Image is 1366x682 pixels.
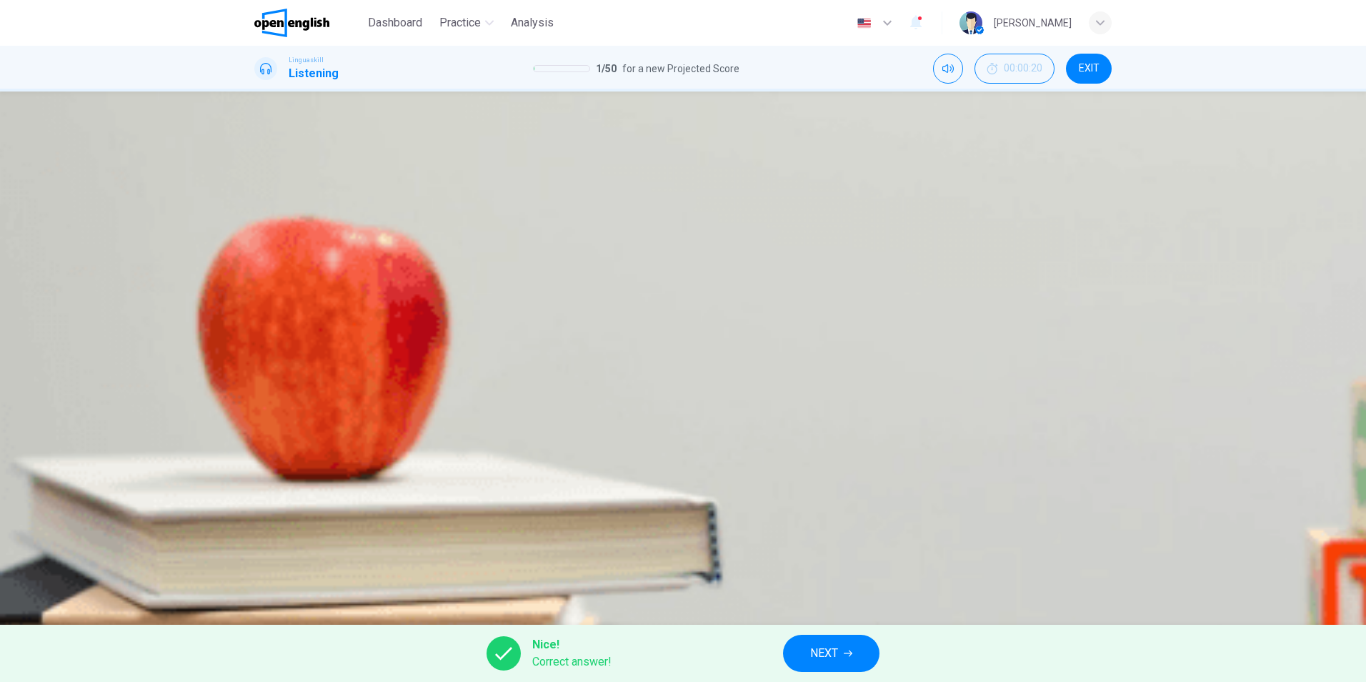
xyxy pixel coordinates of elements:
[783,635,879,672] button: NEXT
[855,18,873,29] img: en
[254,9,329,37] img: OpenEnglish logo
[434,10,499,36] button: Practice
[511,14,554,31] span: Analysis
[1079,63,1100,74] span: EXIT
[439,14,481,31] span: Practice
[505,10,559,36] button: Analysis
[959,11,982,34] img: Profile picture
[254,9,362,37] a: OpenEnglish logo
[362,10,428,36] button: Dashboard
[810,643,838,663] span: NEXT
[289,55,324,65] span: Linguaskill
[933,54,963,84] div: Mute
[368,14,422,31] span: Dashboard
[532,636,612,653] span: Nice!
[289,65,339,82] h1: Listening
[596,60,617,77] span: 1 / 50
[974,54,1055,84] div: Hide
[1066,54,1112,84] button: EXIT
[532,653,612,671] span: Correct answer!
[1004,63,1042,74] span: 00:00:20
[974,54,1055,84] button: 00:00:20
[994,14,1072,31] div: [PERSON_NAME]
[622,60,739,77] span: for a new Projected Score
